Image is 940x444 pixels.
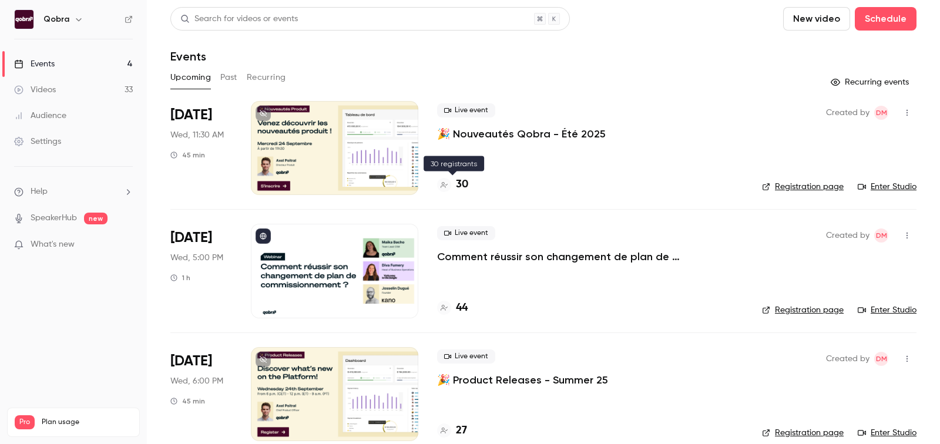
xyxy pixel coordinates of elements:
a: SpeakerHub [31,212,77,224]
a: Comment réussir son changement de plan de commissionnement ? [437,250,743,264]
span: [DATE] [170,106,212,125]
a: 🎉 Nouveautés Qobra - Été 2025 [437,127,606,141]
div: Events [14,58,55,70]
span: Wed, 6:00 PM [170,375,223,387]
a: 27 [437,423,467,439]
a: 30 [437,177,468,193]
div: 45 min [170,396,205,406]
img: Qobra [15,10,33,29]
span: Dylan Manceau [874,106,888,120]
button: Past [220,68,237,87]
li: help-dropdown-opener [14,186,133,198]
span: DM [876,352,887,366]
button: Upcoming [170,68,211,87]
a: 44 [437,300,468,316]
a: Enter Studio [858,304,916,316]
a: Registration page [762,427,844,439]
div: Sep 24 Wed, 11:30 AM (Europe/Paris) [170,101,232,195]
span: Dylan Manceau [874,352,888,366]
div: Sep 24 Wed, 5:00 PM (Europe/Paris) [170,224,232,318]
span: [DATE] [170,352,212,371]
div: 45 min [170,150,205,160]
span: Dylan Manceau [874,228,888,243]
button: New video [783,7,850,31]
span: new [84,213,108,224]
a: 🎉 Product Releases - Summer 25 [437,373,608,387]
a: Registration page [762,181,844,193]
span: Live event [437,103,495,117]
div: 1 h [170,273,190,282]
span: Pro [15,415,35,429]
h4: 27 [456,423,467,439]
span: DM [876,106,887,120]
span: Plan usage [42,418,132,427]
a: Registration page [762,304,844,316]
span: Created by [826,228,869,243]
h4: 30 [456,177,468,193]
div: Search for videos or events [180,13,298,25]
span: Live event [437,349,495,364]
span: Created by [826,106,869,120]
span: What's new [31,238,75,251]
span: DM [876,228,887,243]
button: Recurring events [825,73,916,92]
span: [DATE] [170,228,212,247]
span: Wed, 5:00 PM [170,252,223,264]
div: Sep 24 Wed, 6:00 PM (Europe/Paris) [170,347,232,441]
div: Audience [14,110,66,122]
h1: Events [170,49,206,63]
span: Live event [437,226,495,240]
span: Wed, 11:30 AM [170,129,224,141]
button: Recurring [247,68,286,87]
span: Help [31,186,48,198]
h6: Qobra [43,14,69,25]
span: Created by [826,352,869,366]
div: Settings [14,136,61,147]
div: Videos [14,84,56,96]
a: Enter Studio [858,181,916,193]
a: Enter Studio [858,427,916,439]
button: Schedule [855,7,916,31]
h4: 44 [456,300,468,316]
